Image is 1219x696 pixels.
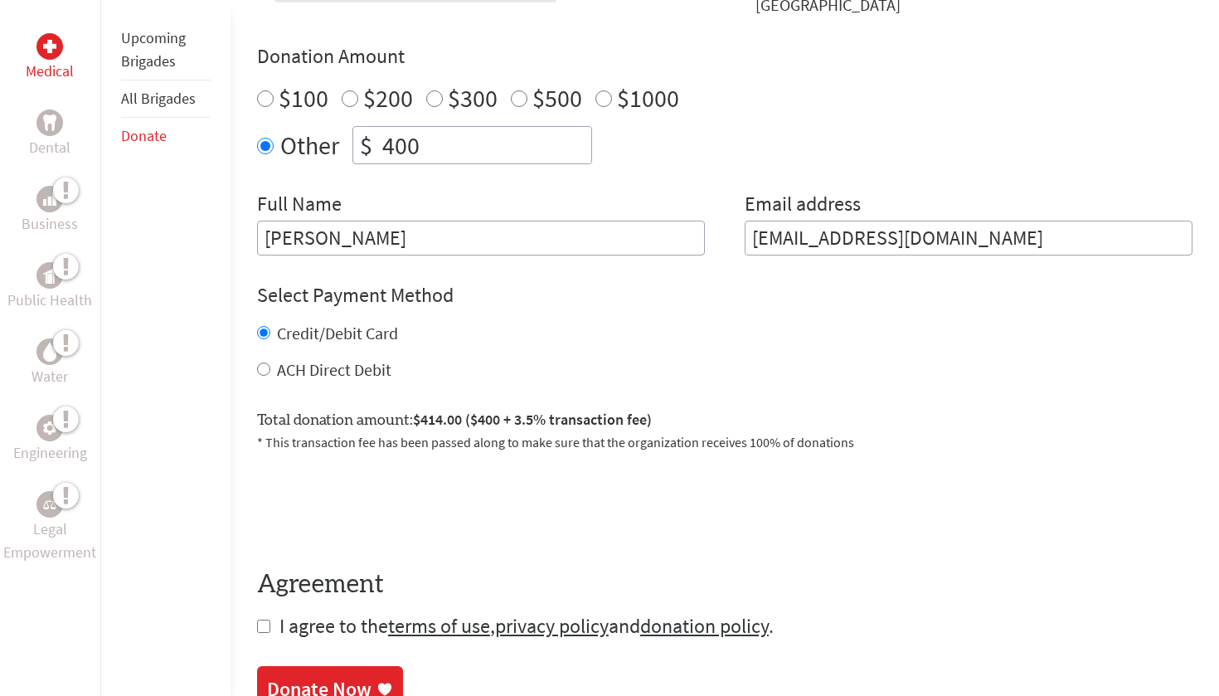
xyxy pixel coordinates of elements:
label: $500 [532,82,582,114]
a: terms of use [388,613,490,639]
div: Dental [36,110,63,136]
input: Enter Full Name [257,221,705,256]
h4: Agreement [257,570,1192,600]
p: Dental [29,136,70,159]
div: Legal Empowerment [36,491,63,518]
div: Water [36,338,63,365]
a: WaterWater [32,338,68,388]
a: EngineeringEngineering [13,415,87,465]
p: Engineering [13,441,87,465]
label: Email address [745,191,861,221]
a: donation policy [640,613,769,639]
a: All Brigades [121,89,196,108]
span: $414.00 ($400 + 3.5% transaction fee) [413,410,652,429]
p: Business [22,212,78,236]
li: All Brigades [121,80,211,118]
div: Public Health [36,262,63,289]
img: Water [43,342,56,361]
img: Medical [43,40,56,53]
label: Credit/Debit Card [277,323,398,343]
a: Upcoming Brigades [121,28,186,71]
label: ACH Direct Debit [277,359,391,380]
img: Dental [43,114,56,130]
div: Engineering [36,415,63,441]
span: I agree to the , and . [279,613,774,639]
li: Upcoming Brigades [121,20,211,80]
a: Public HealthPublic Health [7,262,92,312]
h4: Select Payment Method [257,282,1192,309]
div: Medical [36,33,63,60]
label: $100 [279,82,328,114]
img: Legal Empowerment [43,499,56,509]
label: Other [280,126,339,164]
label: Full Name [257,191,342,221]
li: Donate [121,118,211,154]
p: Legal Empowerment [3,518,97,564]
label: $200 [363,82,413,114]
h4: Donation Amount [257,43,1192,70]
img: Public Health [43,267,56,284]
div: $ [353,127,379,163]
iframe: reCAPTCHA [257,472,509,537]
label: $1000 [617,82,679,114]
img: Engineering [43,421,56,435]
p: * This transaction fee has been passed along to make sure that the organization receives 100% of ... [257,432,1192,452]
a: MedicalMedical [26,33,74,83]
div: Business [36,186,63,212]
a: DentalDental [29,110,70,159]
a: privacy policy [495,613,609,639]
a: Donate [121,126,167,145]
p: Medical [26,60,74,83]
a: BusinessBusiness [22,186,78,236]
img: Business [43,192,56,206]
input: Your Email [745,221,1192,256]
input: Enter Amount [379,127,591,163]
label: $300 [448,82,498,114]
a: Legal EmpowermentLegal Empowerment [3,491,97,564]
p: Public Health [7,289,92,312]
p: Water [32,365,68,388]
label: Total donation amount: [257,408,652,432]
